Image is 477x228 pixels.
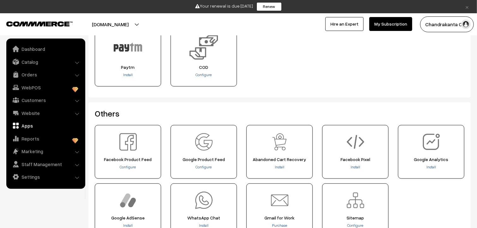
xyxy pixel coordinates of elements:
[426,165,436,169] a: Install
[173,65,235,70] span: COD
[6,21,73,26] img: COMMMERCE
[347,192,364,209] img: Sitemap
[347,133,364,151] img: Facebook Pixel
[6,20,62,27] a: COMMMERCE
[196,165,212,169] a: Configure
[70,16,151,32] button: [DOMAIN_NAME]
[119,133,137,151] img: Facebook Product Feed
[8,94,83,106] a: Customers
[249,157,311,162] span: Abandoned Cart Recovery
[324,215,386,220] span: Sitemap
[400,157,462,162] span: Google Analytics
[420,16,474,32] button: Chandrakanta C…
[369,17,412,31] a: My Subscription
[199,223,208,228] a: Install
[8,146,83,157] a: Marketing
[257,2,282,11] a: Renew
[95,109,464,118] h2: Others
[123,223,133,228] a: Install
[2,2,475,11] div: Your renewal is due [DATE]
[271,192,288,209] img: Gmail for Work
[120,165,136,169] a: Configure
[461,20,471,29] img: user
[8,133,83,144] a: Reports
[173,157,235,162] span: Google Product Feed
[97,215,159,220] span: Google AdSense
[271,133,288,151] img: Abandoned Cart Recovery
[8,107,83,119] a: Website
[272,223,287,228] a: Purchase
[275,165,284,169] a: Install
[463,3,471,10] a: ×
[324,157,386,162] span: Facebook Pixel
[195,192,213,209] img: WhatsApp Chat
[347,223,364,228] a: Configure
[8,82,83,93] a: WebPOS
[325,17,364,31] a: Hire an Expert
[8,56,83,68] a: Catalog
[97,65,159,70] span: Paytm
[249,215,311,220] span: Gmail for Work
[8,159,83,170] a: Staff Management
[190,33,218,62] img: COD
[8,43,83,55] a: Dashboard
[8,69,83,80] a: Orders
[196,72,212,77] a: Configure
[8,171,83,183] a: Settings
[8,120,83,131] a: Apps
[97,157,159,162] span: Facebook Product Feed
[195,133,213,151] img: Google Product Feed
[123,72,133,77] a: Install
[173,215,235,220] span: WhatsApp Chat
[119,192,137,209] img: Google AdSense
[351,165,360,169] a: Install
[114,33,142,62] img: Paytm
[423,133,440,151] img: Google Analytics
